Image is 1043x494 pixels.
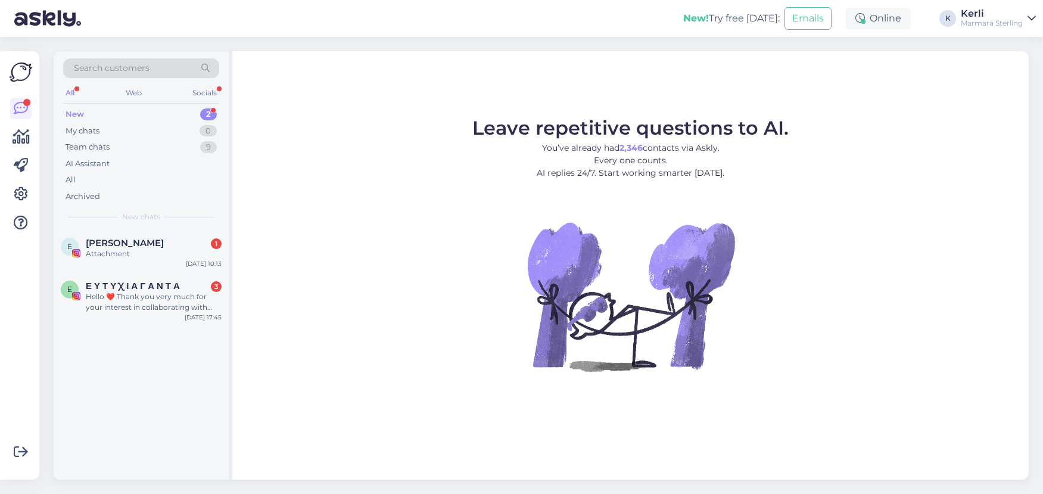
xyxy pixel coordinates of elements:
[939,10,956,27] div: K
[846,8,911,29] div: Online
[67,242,72,251] span: E
[683,13,709,24] b: New!
[63,85,77,101] div: All
[66,158,110,170] div: AI Assistant
[86,281,180,291] span: Ε Υ Τ Υ Χ Ι Α Γ Α Ν Τ Α
[211,238,222,249] div: 1
[961,9,1036,28] a: KerliMarmara Sterling
[66,191,100,203] div: Archived
[784,7,832,30] button: Emails
[200,141,217,153] div: 9
[190,85,219,101] div: Socials
[619,142,643,153] b: 2,346
[86,291,222,313] div: Hello ❤️ Thank you very much for your interest in collaborating with me. I have visited your prof...
[66,141,110,153] div: Team chats
[472,142,789,179] p: You’ve already had contacts via Askly. Every one counts. AI replies 24/7. Start working smarter [...
[123,85,144,101] div: Web
[211,281,222,292] div: 3
[66,125,99,137] div: My chats
[10,61,32,83] img: Askly Logo
[122,212,160,222] span: New chats
[200,108,217,120] div: 2
[185,313,222,322] div: [DATE] 17:45
[86,238,164,248] span: Elina Rassmann
[66,174,76,186] div: All
[961,18,1023,28] div: Marmara Sterling
[86,248,222,259] div: Attachment
[683,11,780,26] div: Try free [DATE]:
[200,125,217,137] div: 0
[961,9,1023,18] div: Kerli
[66,108,84,120] div: New
[74,62,150,74] span: Search customers
[472,116,789,139] span: Leave repetitive questions to AI.
[67,285,72,294] span: Ε
[186,259,222,268] div: [DATE] 10:13
[524,189,738,403] img: No Chat active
